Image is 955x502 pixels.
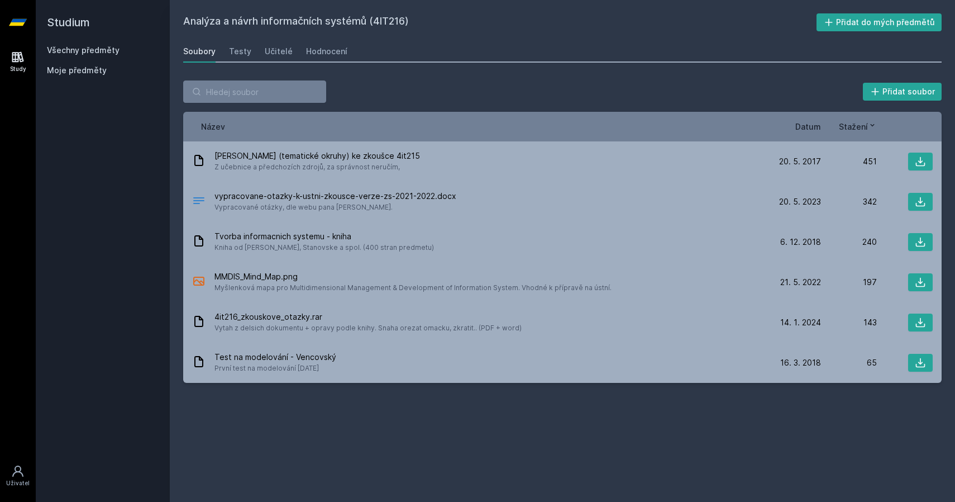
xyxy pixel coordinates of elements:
[821,156,877,167] div: 451
[183,13,816,31] h2: Analýza a návrh informačních systémů (4IT216)
[214,162,420,173] span: Z učebnice a předchozích zdrojů, za správnost neručím,
[229,46,251,57] div: Testy
[780,317,821,328] span: 14. 1. 2024
[780,357,821,368] span: 16. 3. 2018
[214,282,612,293] span: Myšlenková mapa pro Multidimensional Management & Development of Information System. Vhodné k pří...
[214,191,456,202] span: vypracovane-otazky-k-ustni-zkousce-verze-zs-2021-2022.docx
[863,83,942,101] button: Přidat soubor
[2,45,34,79] a: Study
[214,352,336,363] span: Test na modelování - Vencovský
[306,40,347,63] a: Hodnocení
[821,317,877,328] div: 143
[214,271,612,282] span: MMDIS_Mind_Map.png
[47,45,120,55] a: Všechny předměty
[183,40,216,63] a: Soubory
[214,242,434,253] span: Kniha od [PERSON_NAME], Stanovske a spol. (400 stran predmetu)
[821,196,877,207] div: 342
[821,236,877,248] div: 240
[6,479,30,487] div: Uživatel
[183,46,216,57] div: Soubory
[2,459,34,493] a: Uživatel
[780,236,821,248] span: 6. 12. 2018
[229,40,251,63] a: Testy
[821,277,877,288] div: 197
[214,150,420,162] span: [PERSON_NAME] (tematické okruhy) ke zkoušce 4it215
[192,194,206,210] div: DOCX
[839,121,877,132] button: Stažení
[201,121,225,132] button: Název
[265,46,293,57] div: Učitelé
[779,196,821,207] span: 20. 5. 2023
[816,13,942,31] button: Přidat do mých předmětů
[214,323,522,334] span: Vytah z delsich dokumentu + opravy podle knihy. Snaha orezat omacku, zkratit.. (PDF + word)
[306,46,347,57] div: Hodnocení
[779,156,821,167] span: 20. 5. 2017
[192,274,206,291] div: PNG
[839,121,868,132] span: Stažení
[795,121,821,132] button: Datum
[214,202,456,213] span: Vypracované otázky, dle webu pana [PERSON_NAME].
[10,65,26,73] div: Study
[214,363,336,374] span: První test na modelování [DATE]
[780,277,821,288] span: 21. 5. 2022
[214,311,522,323] span: 4it216_zkouskove_otazky.rar
[821,357,877,368] div: 65
[265,40,293,63] a: Učitelé
[183,80,326,103] input: Hledej soubor
[47,65,107,76] span: Moje předměty
[214,231,434,242] span: Tvorba informacnich systemu - kniha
